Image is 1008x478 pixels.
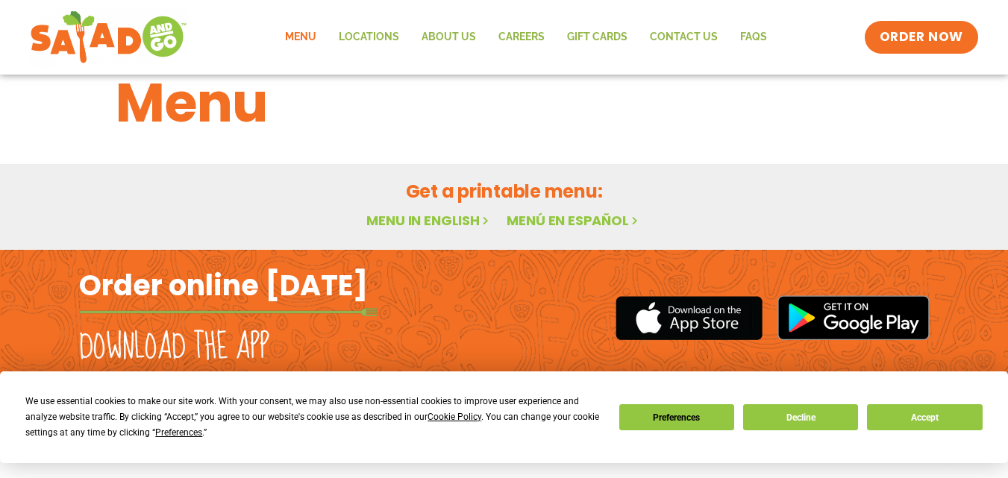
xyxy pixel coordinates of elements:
[366,211,492,230] a: Menu in English
[507,211,641,230] a: Menú en español
[777,295,930,340] img: google_play
[410,20,487,54] a: About Us
[729,20,778,54] a: FAQs
[619,404,734,430] button: Preferences
[880,28,963,46] span: ORDER NOW
[274,20,778,54] nav: Menu
[639,20,729,54] a: Contact Us
[155,427,202,438] span: Preferences
[328,20,410,54] a: Locations
[79,267,368,304] h2: Order online [DATE]
[25,394,601,441] div: We use essential cookies to make our site work. With your consent, we may also use non-essential ...
[30,7,187,67] img: new-SAG-logo-768×292
[616,294,763,342] img: appstore
[274,20,328,54] a: Menu
[79,327,269,368] h2: Download the app
[116,178,893,204] h2: Get a printable menu:
[116,63,893,143] h1: Menu
[428,412,481,422] span: Cookie Policy
[867,404,982,430] button: Accept
[865,21,978,54] a: ORDER NOW
[487,20,556,54] a: Careers
[743,404,858,430] button: Decline
[556,20,639,54] a: GIFT CARDS
[79,308,378,316] img: fork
